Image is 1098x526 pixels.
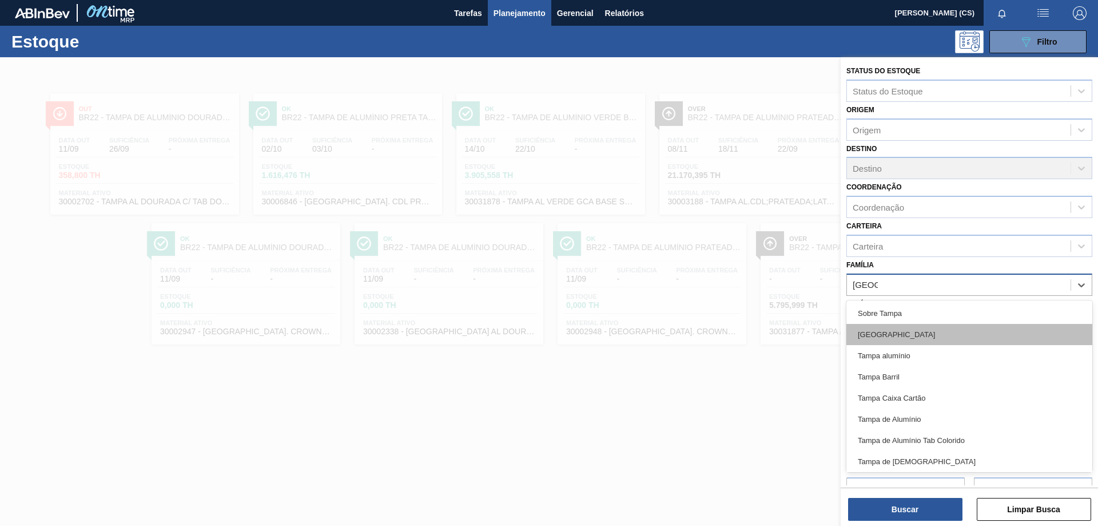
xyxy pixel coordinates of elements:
button: Filtro [989,30,1087,53]
div: Carteira [853,241,883,251]
div: Tampa de [DEMOGRAPHIC_DATA] [846,451,1092,472]
label: Coordenação [846,183,902,191]
label: Destino [846,145,877,153]
div: Tampa Caixa Cartão [846,387,1092,409]
label: Data out até [974,465,1023,473]
div: [GEOGRAPHIC_DATA] [846,324,1092,345]
label: Data out de [846,465,892,473]
span: Tarefas [454,6,482,20]
img: userActions [1036,6,1050,20]
span: Gerencial [557,6,594,20]
label: Status do Estoque [846,67,920,75]
label: Família Rotulada [846,300,914,308]
input: dd/mm/yyyy [974,477,1092,500]
div: Tampa alumínio [846,345,1092,366]
img: Logout [1073,6,1087,20]
button: Notificações [984,5,1020,21]
div: Origem [853,125,881,135]
label: Família [846,261,874,269]
img: TNhmsLtSVTkK8tSr43FrP2fwEKptu5GPRR3wAAAABJRU5ErkJggg== [15,8,70,18]
label: Carteira [846,222,882,230]
div: Coordenação [853,203,904,212]
div: Tampa Barril [846,366,1092,387]
div: Pogramando: nenhum usuário selecionado [955,30,984,53]
div: Sobre Tampa [846,303,1092,324]
span: Planejamento [494,6,546,20]
input: dd/mm/yyyy [846,477,965,500]
span: Filtro [1037,37,1057,46]
h1: Estoque [11,35,182,48]
span: Relatórios [605,6,644,20]
div: Tampa de Alumínio [846,409,1092,430]
label: Origem [846,106,874,114]
div: Status do Estoque [853,86,923,96]
div: Tampa de Alumínio Tab Colorido [846,430,1092,451]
